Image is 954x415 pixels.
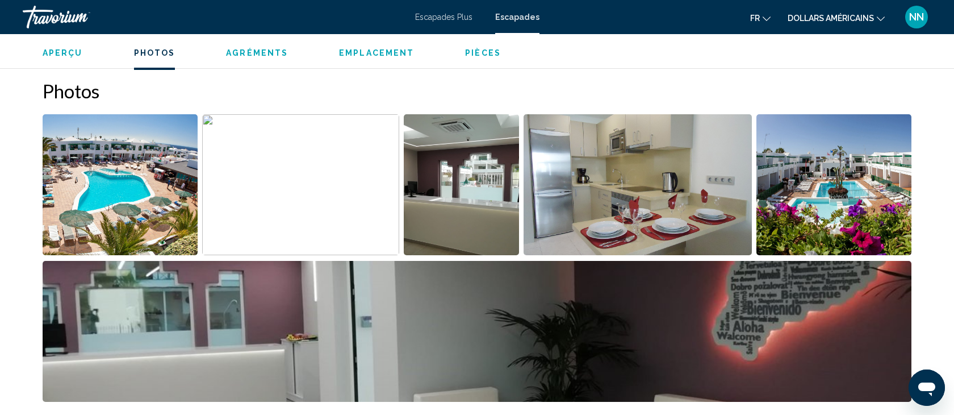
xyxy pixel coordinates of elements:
[339,48,414,58] button: Emplacement
[226,48,288,58] button: Agréments
[43,260,911,402] button: Open full-screen image slider
[750,14,760,23] font: fr
[465,48,501,58] button: Pièces
[226,48,288,57] span: Agréments
[415,13,472,22] a: Escapades Plus
[202,114,400,256] button: Open full-screen image slider
[43,48,83,58] button: Aperçu
[788,10,885,26] button: Changer de devise
[495,13,539,22] a: Escapades
[134,48,175,57] span: Photos
[909,370,945,406] iframe: Bouton de lancement de la fenêtre de messagerie
[909,11,924,23] font: NN
[756,114,911,256] button: Open full-screen image slider
[339,48,414,57] span: Emplacement
[788,14,874,23] font: dollars américains
[43,80,911,102] h2: Photos
[524,114,752,256] button: Open full-screen image slider
[43,114,198,256] button: Open full-screen image slider
[902,5,931,29] button: Menu utilisateur
[465,48,501,57] span: Pièces
[134,48,175,58] button: Photos
[404,114,519,256] button: Open full-screen image slider
[750,10,771,26] button: Changer de langue
[23,6,404,28] a: Travorium
[43,48,83,57] span: Aperçu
